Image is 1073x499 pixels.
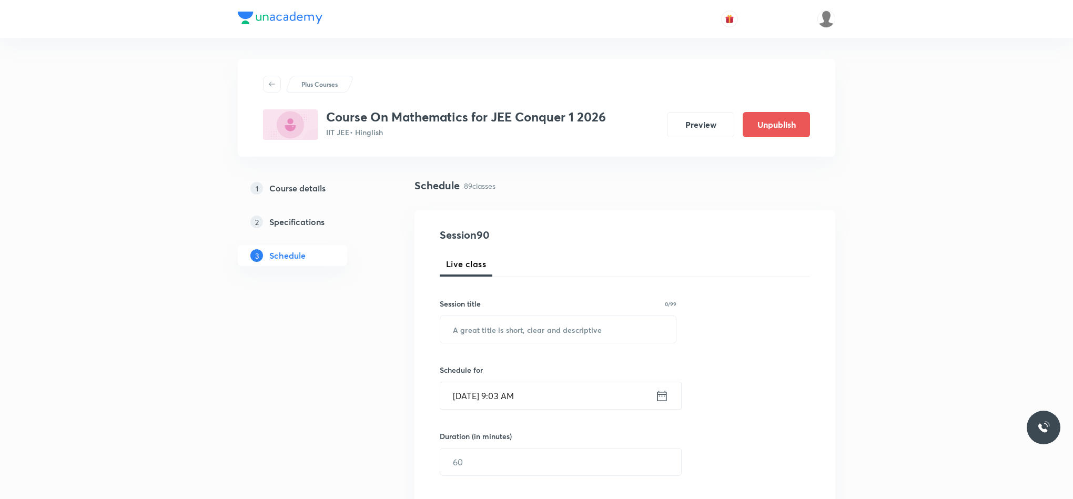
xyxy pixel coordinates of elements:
[665,301,676,307] p: 0/99
[326,127,606,138] p: IIT JEE • Hinglish
[238,211,381,232] a: 2Specifications
[440,298,481,309] h6: Session title
[269,249,306,262] h5: Schedule
[263,109,318,140] img: 456E263B-BD80-4672-80AE-B3F5F279DD03_plus.png
[250,249,263,262] p: 3
[721,11,738,27] button: avatar
[725,14,734,24] img: avatar
[1037,421,1050,434] img: ttu
[464,180,495,191] p: 89 classes
[440,431,512,442] h6: Duration (in minutes)
[440,449,681,475] input: 60
[667,112,734,137] button: Preview
[817,10,835,28] img: UNACADEMY
[301,79,338,89] p: Plus Courses
[440,316,676,343] input: A great title is short, clear and descriptive
[440,227,632,243] h4: Session 90
[250,182,263,195] p: 1
[743,112,810,137] button: Unpublish
[414,178,460,194] h4: Schedule
[269,182,326,195] h5: Course details
[326,109,606,125] h3: Course On Mathematics for JEE Conquer 1 2026
[440,364,676,375] h6: Schedule for
[238,12,322,24] img: Company Logo
[250,216,263,228] p: 2
[238,178,381,199] a: 1Course details
[238,12,322,27] a: Company Logo
[269,216,325,228] h5: Specifications
[446,258,486,270] span: Live class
